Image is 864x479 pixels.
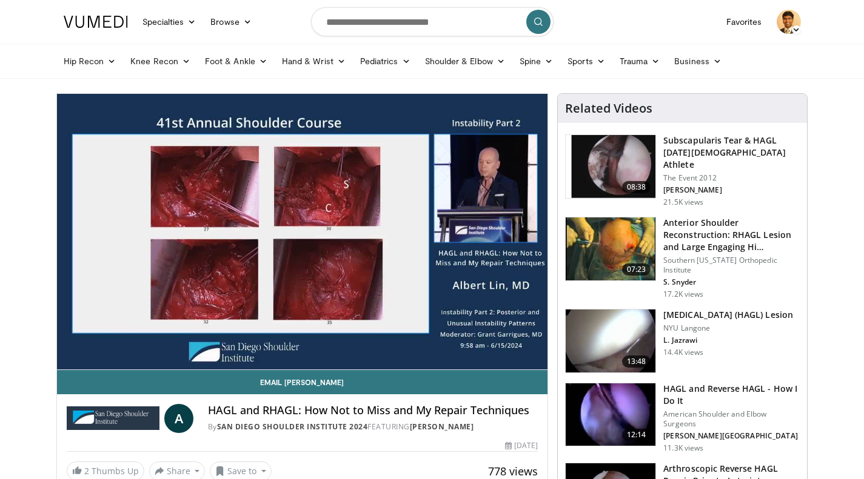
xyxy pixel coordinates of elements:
span: 07:23 [622,263,651,276]
a: Hip Recon [56,49,124,73]
p: 21.5K views [663,197,703,207]
h3: HAGL and Reverse HAGL - How I Do It [663,383,800,407]
h3: [MEDICAL_DATA] (HAGL) Lesion [663,309,793,321]
a: Specialties [135,10,204,34]
a: Business [667,49,729,73]
a: Email [PERSON_NAME] [57,370,548,394]
span: 13:48 [622,355,651,368]
p: [PERSON_NAME][GEOGRAPHIC_DATA] [663,431,800,441]
input: Search topics, interventions [311,7,554,36]
p: L. Jazrawi [663,335,793,345]
video-js: Video Player [57,94,548,370]
a: Trauma [612,49,668,73]
img: eolv1L8ZdYrFVOcH4xMDoxOjBrO-I4W8.150x105_q85_crop-smart_upscale.jpg [566,217,655,280]
p: NYU Langone [663,323,793,333]
img: 5SPjETdNCPS-ZANX4xMDoxOjB1O8AjAz_2.150x105_q85_crop-smart_upscale.jpg [566,135,655,198]
span: 08:38 [622,181,651,193]
a: Knee Recon [123,49,198,73]
h4: HAGL and RHAGL: How Not to Miss and My Repair Techniques [208,404,538,417]
p: Southern [US_STATE] Orthopedic Institute [663,256,800,275]
img: hagl_3.png.150x105_q85_crop-smart_upscale.jpg [566,383,655,446]
a: Shoulder & Elbow [418,49,512,73]
div: [DATE] [505,440,538,451]
div: By FEATURING [208,421,538,432]
span: 2 [84,465,89,477]
p: American Shoulder and Elbow Surgeons [663,409,800,429]
img: San Diego Shoulder Institute 2024 [67,404,159,433]
a: Pediatrics [353,49,418,73]
h4: Related Videos [565,101,652,116]
img: 318915_0003_1.png.150x105_q85_crop-smart_upscale.jpg [566,309,655,372]
span: 778 views [488,464,538,478]
p: [PERSON_NAME] [663,185,800,195]
a: 13:48 [MEDICAL_DATA] (HAGL) Lesion NYU Langone L. Jazrawi 14.4K views [565,309,800,373]
a: 12:14 HAGL and Reverse HAGL - How I Do It American Shoulder and Elbow Surgeons [PERSON_NAME][GEOG... [565,383,800,453]
a: San Diego Shoulder Institute 2024 [217,421,368,432]
a: [PERSON_NAME] [410,421,474,432]
h3: Anterior Shoulder Reconstruction: RHAGL Lesion and Large Engaging Hi… [663,217,800,253]
a: Spine [512,49,560,73]
a: 07:23 Anterior Shoulder Reconstruction: RHAGL Lesion and Large Engaging Hi… Southern [US_STATE] O... [565,217,800,299]
h3: Subscapularis Tear & HAGL [DATE][DEMOGRAPHIC_DATA] Athlete [663,134,800,171]
span: 12:14 [622,429,651,441]
img: Avatar [777,10,801,34]
img: VuMedi Logo [64,16,128,28]
p: The Event 2012 [663,173,800,183]
p: 11.3K views [663,443,703,453]
p: S. Snyder [663,277,800,287]
a: A [164,404,193,433]
a: Favorites [719,10,769,34]
a: Browse [203,10,259,34]
a: 08:38 Subscapularis Tear & HAGL [DATE][DEMOGRAPHIC_DATA] Athlete The Event 2012 [PERSON_NAME] 21.... [565,134,800,207]
a: Foot & Ankle [198,49,275,73]
a: Sports [560,49,612,73]
a: Hand & Wrist [275,49,353,73]
p: 14.4K views [663,348,703,357]
p: 17.2K views [663,289,703,299]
